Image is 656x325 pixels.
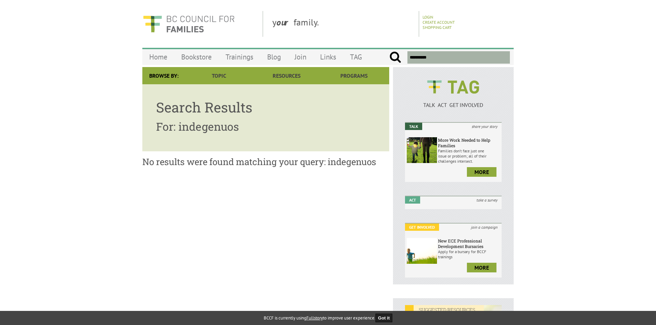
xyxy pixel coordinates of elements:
[253,67,320,84] a: Resources
[438,238,500,249] h6: New ECE Professional Development Bursaries
[438,137,500,148] h6: More Work Needed to Help Families
[468,123,502,130] i: share your story
[472,196,502,204] i: take a survey
[405,224,439,231] em: Get Involved
[405,101,502,108] p: TALK ACT GET INVOLVED
[438,148,500,164] p: Families don’t face just one issue or problem; all of their challenges intersect.
[405,305,484,314] em: SUGGESTED RESOURCES
[219,49,260,65] a: Trainings
[185,67,253,84] a: Topic
[156,119,375,134] h2: For: indegenuos
[467,263,496,272] a: more
[467,224,502,231] i: join a campaign
[405,95,502,108] a: TALK ACT GET INVOLVED
[313,49,343,65] a: Links
[423,14,433,20] a: Login
[405,196,420,204] em: Act
[142,156,389,167] h3: No results were found matching your query: indegenuos
[306,315,323,321] a: Fullstory
[288,49,313,65] a: Join
[343,49,369,65] a: TAG
[405,123,422,130] em: Talk
[422,74,484,100] img: BCCF's TAG Logo
[142,11,235,37] img: BC Council for FAMILIES
[156,98,375,116] h1: Search Results
[174,49,219,65] a: Bookstore
[389,51,401,64] input: Submit
[375,314,393,322] button: Got it
[467,167,496,177] a: more
[320,67,388,84] a: Programs
[142,67,185,84] div: Browse By:
[142,49,174,65] a: Home
[276,17,294,28] strong: our
[423,20,455,25] a: Create Account
[267,11,419,37] div: y family.
[438,249,500,259] p: Apply for a bursary for BCCF trainings
[423,25,452,30] a: Shopping Cart
[260,49,288,65] a: Blog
